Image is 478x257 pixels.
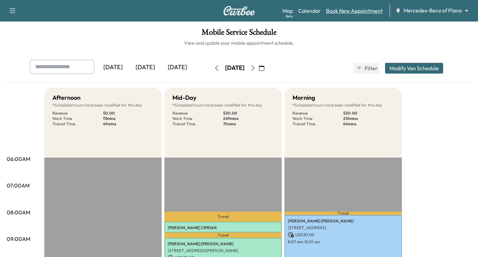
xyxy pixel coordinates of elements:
p: USD 30.00 [288,232,399,238]
button: Filter [354,63,380,74]
p: Work Time [172,116,223,121]
p: 06:00AM [7,155,30,163]
p: Scheduled hours have been modified for this day [52,102,154,108]
h5: Afternoon [52,93,81,102]
p: 49 mins [103,121,154,127]
p: [STREET_ADDRESS] [288,225,399,230]
p: 111 mins [103,116,154,121]
p: 07:00AM [7,181,30,189]
p: Work Time [293,116,343,121]
p: 08:00AM [7,208,30,216]
h5: Mid-Day [172,93,196,102]
a: Book New Appointment [326,7,383,15]
p: $ 30.00 [223,111,274,116]
span: Filter [365,64,377,72]
p: Work Time [52,116,103,121]
p: [PERSON_NAME] [PERSON_NAME] [288,218,399,224]
p: Transit Time [52,121,103,127]
span: Mercedes-Benz of Plano [404,7,462,14]
p: 210 mins [343,116,394,121]
p: 249 mins [223,116,274,121]
p: Travel [284,212,402,215]
p: [PERSON_NAME] [PERSON_NAME] [168,241,278,247]
p: Scheduled hours have been modified for this day [172,102,274,108]
p: 8:07 am - 10:01 am [288,239,399,245]
p: Scheduled hours have been modified for this day [293,102,394,108]
h1: Mobile Service Schedule [7,28,471,40]
div: [DATE] [161,60,194,75]
p: Transit Time [293,121,343,127]
div: Beta [286,14,293,19]
p: 09:00AM [7,235,30,243]
div: [DATE] [129,60,161,75]
p: Transit Time [172,121,223,127]
img: Curbee Logo [223,6,255,15]
p: [PERSON_NAME] CIPRIAN [168,225,278,230]
a: Calendar [298,7,321,15]
p: Revenue [293,111,343,116]
a: MapBeta [282,7,293,15]
h6: View and update your mobile appointment schedule. [7,40,471,46]
p: $ 30.00 [343,111,394,116]
div: [DATE] [97,60,129,75]
p: Travel [164,232,282,238]
p: $ 0.00 [103,111,154,116]
p: [STREET_ADDRESS][PERSON_NAME] [168,232,278,237]
p: Revenue [52,111,103,116]
p: [STREET_ADDRESS][PERSON_NAME] [168,248,278,253]
button: Modify Van Schedule [385,63,443,74]
p: Travel [164,212,282,222]
p: 64 mins [343,121,394,127]
h5: Morning [293,93,315,102]
p: 75 mins [223,121,274,127]
div: [DATE] [225,64,245,72]
p: Revenue [172,111,223,116]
